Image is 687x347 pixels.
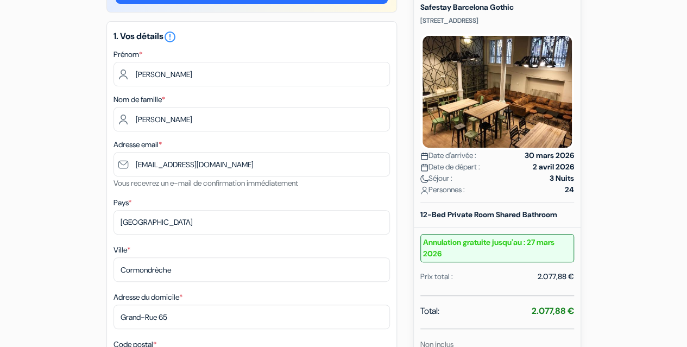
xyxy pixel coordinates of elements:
[550,173,574,184] strong: 3 Nuits
[114,62,390,86] input: Entrez votre prénom
[525,150,574,161] strong: 30 mars 2026
[114,139,162,150] label: Adresse email
[114,197,131,209] label: Pays
[163,30,177,42] a: error_outline
[420,16,574,25] p: [STREET_ADDRESS]
[532,305,574,317] strong: 2.077,88 €
[420,186,428,194] img: user_icon.svg
[114,292,182,303] label: Adresse du domicile
[533,161,574,173] strong: 2 avril 2026
[420,210,557,219] b: 12-Bed Private Room Shared Bathroom
[565,184,574,195] strong: 24
[114,107,390,131] input: Entrer le nom de famille
[420,161,480,173] span: Date de départ :
[114,94,165,105] label: Nom de famille
[420,305,439,318] span: Total:
[114,30,390,43] h5: 1. Vos détails
[420,163,428,172] img: calendar.svg
[114,49,142,60] label: Prénom
[420,184,465,195] span: Personnes :
[420,175,428,183] img: moon.svg
[114,152,390,176] input: Entrer adresse e-mail
[114,244,130,256] label: Ville
[420,3,574,12] h5: Safestay Barcelona Gothic
[420,152,428,160] img: calendar.svg
[114,178,298,188] small: Vous recevrez un e-mail de confirmation immédiatement
[538,271,574,282] div: 2.077,88 €
[420,173,452,184] span: Séjour :
[163,30,177,43] i: error_outline
[420,234,574,262] small: Annulation gratuite jusqu'au : 27 mars 2026
[420,271,453,282] div: Prix total :
[420,150,476,161] span: Date d'arrivée :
